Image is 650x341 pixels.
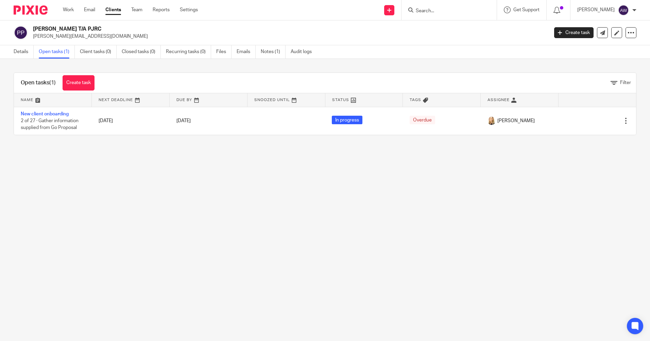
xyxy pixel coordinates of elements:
h1: Open tasks [21,79,56,86]
a: Reports [153,6,170,13]
span: (1) [49,80,56,85]
a: Notes (1) [261,45,286,59]
a: Details [14,45,34,59]
a: Email [84,6,95,13]
span: Get Support [513,7,540,12]
a: Audit logs [291,45,317,59]
td: [DATE] [92,107,170,135]
a: New client onboarding [21,112,69,116]
img: svg%3E [618,5,629,16]
span: In progress [332,116,362,124]
input: Search [415,8,476,14]
span: Overdue [410,116,435,124]
a: Emails [237,45,256,59]
span: Status [332,98,349,102]
a: Create task [554,27,594,38]
h2: [PERSON_NAME] T/A PJRC [33,26,442,33]
a: Create task [63,75,95,91]
img: svg%3E [14,26,28,40]
span: [DATE] [176,118,191,123]
a: Team [131,6,142,13]
a: Files [216,45,232,59]
a: Clients [105,6,121,13]
span: Snoozed Until [254,98,290,102]
a: Client tasks (0) [80,45,117,59]
img: Headshot%20White%20Background.jpg [487,117,496,125]
span: [PERSON_NAME] [497,117,535,124]
a: Settings [180,6,198,13]
p: [PERSON_NAME] [577,6,615,13]
span: 2 of 27 · Gather information supplied from Go Proposal [21,118,79,130]
span: Tags [410,98,421,102]
span: Filter [620,80,631,85]
a: Work [63,6,74,13]
p: [PERSON_NAME][EMAIL_ADDRESS][DOMAIN_NAME] [33,33,544,40]
img: Pixie [14,5,48,15]
a: Open tasks (1) [39,45,75,59]
a: Closed tasks (0) [122,45,161,59]
a: Recurring tasks (0) [166,45,211,59]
